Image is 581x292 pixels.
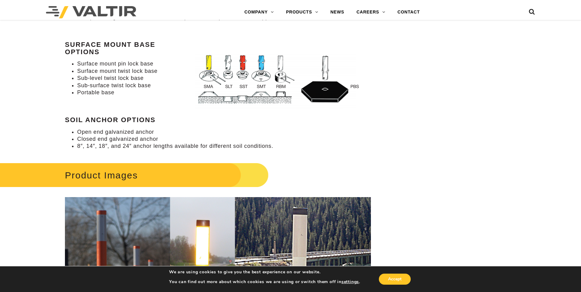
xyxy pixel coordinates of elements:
[77,60,371,67] li: Surface mount pin lock base
[46,6,136,18] img: Valtir
[65,116,156,124] strong: Soil Anchor Options
[391,6,426,18] a: CONTACT
[341,279,359,285] button: settings
[238,6,280,18] a: COMPANY
[77,89,371,96] li: Portable base
[77,75,371,82] li: Sub-level twist lock base
[77,68,371,75] li: Surface mount twist lock base
[280,6,324,18] a: PRODUCTS
[65,41,155,56] strong: Surface Mount Base Options
[77,136,371,143] li: Closed end galvanized anchor
[77,143,371,150] li: 8″, 14″, 18″, and 24″ anchor lengths available for different soil conditions.
[169,279,360,285] p: You can find out more about which cookies we are using or switch them off in .
[324,6,350,18] a: NEWS
[350,6,391,18] a: CAREERS
[77,129,371,136] li: Open end galvanized anchor
[169,269,360,275] p: We are using cookies to give you the best experience on our website.
[379,274,411,285] button: Accept
[77,82,371,89] li: Sub-surface twist lock base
